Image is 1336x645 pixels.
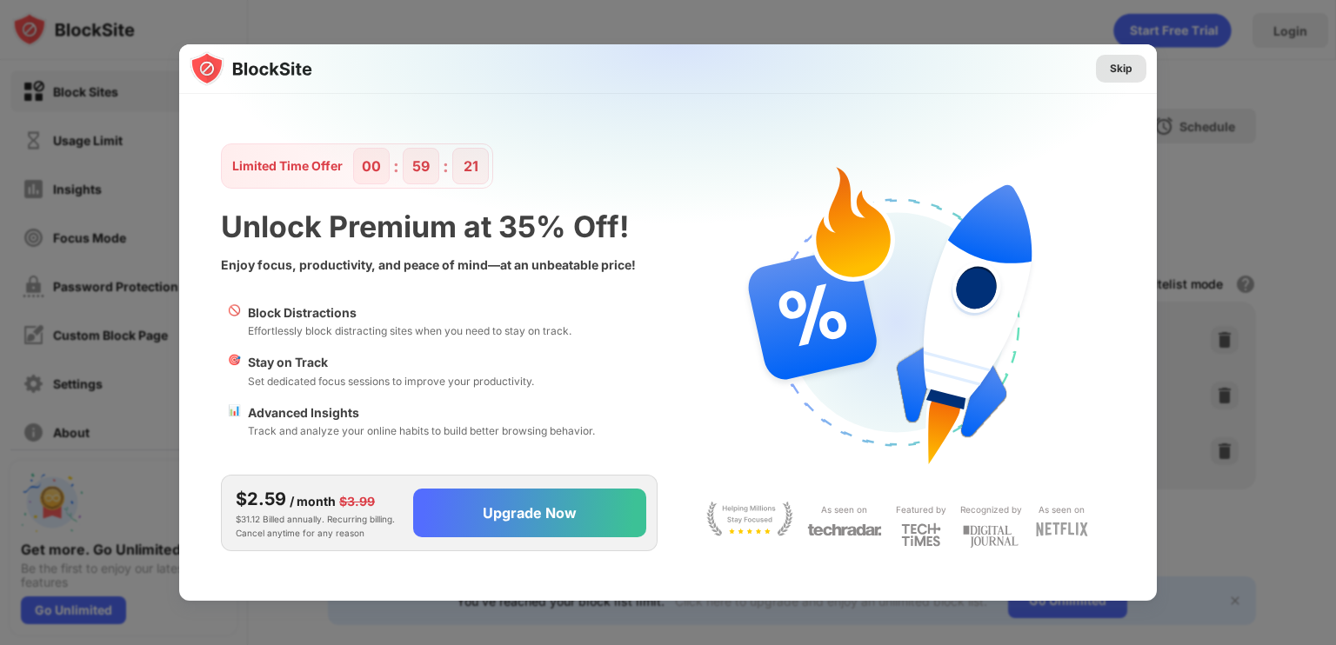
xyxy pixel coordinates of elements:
[901,522,941,547] img: light-techtimes.svg
[248,403,595,422] div: Advanced Insights
[1110,60,1132,77] div: Skip
[248,422,595,439] div: Track and analyze your online habits to build better browsing behavior.
[963,522,1019,551] img: light-digital-journal.svg
[807,522,882,537] img: light-techradar.svg
[960,502,1022,518] div: Recognized by
[290,492,336,511] div: / month
[236,486,399,540] div: $31.12 Billed annually. Recurring billing. Cancel anytime for any reason
[339,492,375,511] div: $3.99
[821,502,867,518] div: As seen on
[896,502,946,518] div: Featured by
[228,403,241,440] div: 📊
[706,502,793,536] img: light-stay-focus.svg
[1036,522,1088,536] img: light-netflix.svg
[1039,502,1085,518] div: As seen on
[190,44,1167,389] img: gradient.svg
[236,486,286,512] div: $2.59
[483,504,577,522] div: Upgrade Now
